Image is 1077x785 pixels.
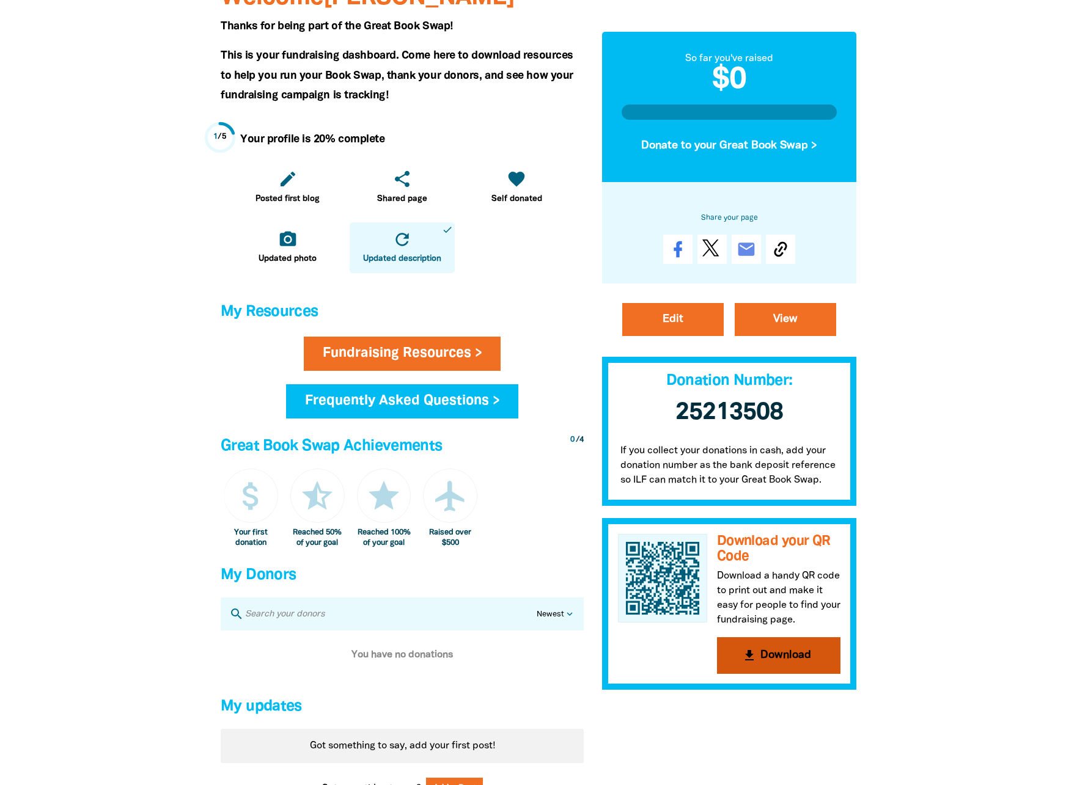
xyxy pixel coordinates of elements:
[278,169,298,189] i: edit
[350,222,454,273] a: refreshUpdated descriptiondone
[366,478,402,514] i: star
[622,51,837,65] div: So far you've raised
[299,478,336,514] i: star_half
[221,568,296,582] span: My Donors
[737,239,756,259] i: email
[255,193,320,205] span: Posted first blog
[735,303,836,336] a: View
[290,528,345,548] div: Reached 50% of your goal
[221,699,302,714] span: My updates
[491,193,542,205] span: Self donated
[602,431,856,506] p: If you collect your donations in cash, add your donation number as the bank deposit reference so ...
[666,374,793,388] span: Donation Number:
[235,162,340,213] a: editPosted first blog
[392,230,412,249] i: refresh
[622,65,837,95] h2: $0
[286,384,519,418] a: Frequently Asked Questions >
[304,337,501,371] a: Fundraising Resources >
[663,235,693,264] a: Share
[213,131,227,143] div: / 5
[717,637,840,674] button: get_appDownload
[570,436,575,444] span: 0
[742,648,757,663] i: get_app
[732,235,761,264] a: email
[423,528,477,548] div: Raised over $500
[465,162,569,213] a: favoriteSelf donated
[221,630,584,679] div: Paginated content
[221,305,318,319] span: My Resources
[622,130,837,162] button: Donate to your Great Book Swap >
[221,434,584,459] h4: Great Book Swap Achievements
[766,235,795,264] button: Copy Link
[432,478,469,514] i: airplanemode_active
[442,224,453,235] i: done
[244,606,537,622] input: Search your donors
[697,235,727,264] a: Post
[363,253,441,265] span: Updated description
[221,51,573,100] span: This is your fundraising dashboard. Come here to download resources to help you run your Book Swa...
[717,534,840,564] h3: Download your QR Code
[240,134,384,144] strong: Your profile is 20% complete
[675,401,783,424] span: 25213508
[392,169,412,189] i: share
[235,222,340,273] a: camera_altUpdated photo
[213,133,218,141] span: 1
[618,534,707,623] img: QR Code for FoA Great Book Swap
[233,478,270,514] i: attach_money
[221,729,584,763] div: Paginated content
[622,211,837,225] h6: Share your page
[357,528,411,548] div: Reached 100% of your goal
[350,162,454,213] a: shareShared page
[221,630,584,679] div: You have no donations
[259,253,317,265] span: Updated photo
[221,21,453,31] span: Thanks for being part of the Great Book Swap!
[507,169,526,189] i: favorite
[570,434,584,446] div: / 4
[221,729,584,763] div: Got something to say, add your first post!
[622,303,724,336] a: Edit
[229,607,244,621] i: search
[224,528,278,548] div: Your first donation
[377,193,427,205] span: Shared page
[278,230,298,249] i: camera_alt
